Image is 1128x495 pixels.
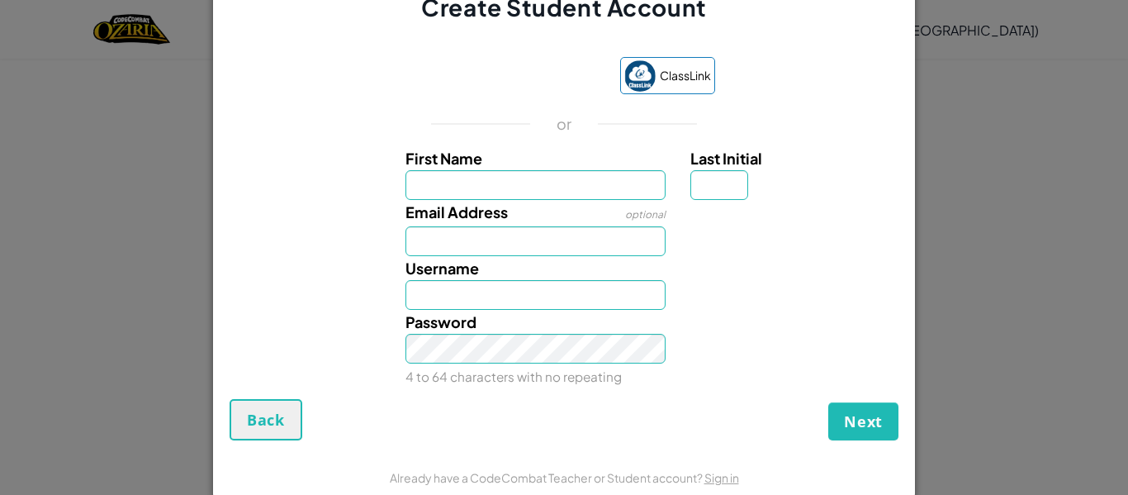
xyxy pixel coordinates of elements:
span: Next [844,412,883,431]
span: ClassLink [660,64,711,88]
span: First Name [405,149,482,168]
small: 4 to 64 characters with no repeating [405,369,622,384]
span: Email Address [405,202,508,221]
span: Back [247,410,285,430]
span: Last Initial [690,149,762,168]
iframe: Sign in with Google Button [405,59,612,96]
a: Sign in [704,470,739,485]
img: classlink-logo-small.png [624,60,656,92]
button: Next [828,402,898,440]
p: or [557,114,572,134]
span: optional [625,208,666,221]
span: Username [405,259,479,278]
span: Already have a CodeCombat Teacher or Student account? [390,470,704,485]
span: Password [405,312,476,331]
button: Back [230,399,302,440]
